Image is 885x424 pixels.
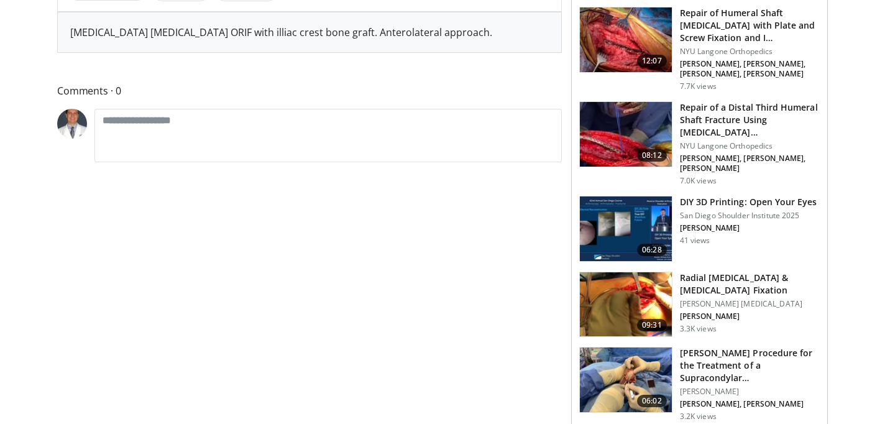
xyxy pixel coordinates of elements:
span: 08:12 [637,149,667,162]
img: 1a029523-c5b6-47f9-a6c2-d5a8f7fe52af.150x105_q85_crop-smart_upscale.jpg [580,272,672,337]
h3: [PERSON_NAME] Procedure for the Treatment of a Supracondylar… [680,347,820,384]
a: 12:07 Repair of Humeral Shaft [MEDICAL_DATA] with Plate and Screw Fixation and I… NYU Langone Ort... [579,7,820,91]
img: 66ecb173-4860-4b81-a768-3e841f596fa1.150x105_q85_crop-smart_upscale.jpg [580,348,672,412]
p: [PERSON_NAME] [680,223,817,233]
span: 09:31 [637,319,667,331]
h3: Radial [MEDICAL_DATA] & [MEDICAL_DATA] Fixation [680,272,820,297]
p: San Diego Shoulder Institute 2025 [680,211,817,221]
p: [PERSON_NAME] [680,387,820,397]
a: 08:12 Repair of a Distal Third Humeral Shaft Fracture Using [MEDICAL_DATA] [PERSON_NAME]… NYU Lan... [579,101,820,186]
span: 06:02 [637,395,667,407]
p: NYU Langone Orthopedics [680,47,820,57]
p: 7.0K views [680,176,717,186]
a: 06:02 [PERSON_NAME] Procedure for the Treatment of a Supracondylar… [PERSON_NAME] [PERSON_NAME], ... [579,347,820,422]
img: d1c155ff-6985-427d-872b-6581e95acfd2.150x105_q85_crop-smart_upscale.jpg [580,196,672,261]
img: 5fbd5ac0-c9c7-401a-bdfe-b9a22e3d62ec.150x105_q85_crop-smart_upscale.jpg [580,102,672,167]
h3: DIY 3D Printing: Open Your Eyes [680,196,817,208]
p: [PERSON_NAME], [PERSON_NAME], [PERSON_NAME] [680,154,820,173]
img: Avatar [57,109,87,139]
p: NYU Langone Orthopedics [680,141,820,151]
h3: Repair of Humeral Shaft [MEDICAL_DATA] with Plate and Screw Fixation and I… [680,7,820,44]
p: [PERSON_NAME] [680,311,820,321]
p: 3.2K views [680,412,717,422]
a: 06:28 DIY 3D Printing: Open Your Eyes San Diego Shoulder Institute 2025 [PERSON_NAME] 41 views [579,196,820,262]
p: 7.7K views [680,81,717,91]
span: Comments 0 [57,83,562,99]
img: 927a6b88-7ad3-4aa5-b37c-28417b72f84a.jpeg.150x105_q85_crop-smart_upscale.jpg [580,7,672,72]
span: 06:28 [637,244,667,256]
p: 41 views [680,236,710,246]
a: 09:31 Radial [MEDICAL_DATA] & [MEDICAL_DATA] Fixation [PERSON_NAME] [MEDICAL_DATA] [PERSON_NAME] ... [579,272,820,338]
p: [PERSON_NAME] [MEDICAL_DATA] [680,299,820,309]
h3: Repair of a Distal Third Humeral Shaft Fracture Using [MEDICAL_DATA] [PERSON_NAME]… [680,101,820,139]
div: [MEDICAL_DATA] [MEDICAL_DATA] ORIF with illiac crest bone graft. Anterolateral approach. [70,25,549,40]
p: [PERSON_NAME], [PERSON_NAME], [PERSON_NAME], [PERSON_NAME] [680,59,820,79]
span: 12:07 [637,55,667,67]
p: [PERSON_NAME], [PERSON_NAME] [680,399,820,409]
p: 3.3K views [680,324,717,334]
